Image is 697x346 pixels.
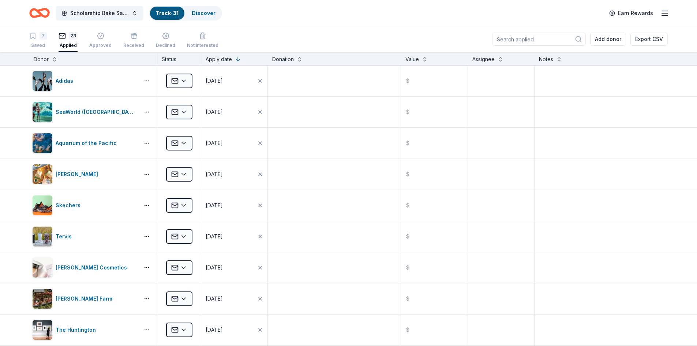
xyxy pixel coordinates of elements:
button: [DATE] [201,97,267,127]
img: Image for Knott's Berry Farm [33,289,52,309]
button: Image for TervisTervis [32,226,136,247]
div: Aquarium of the Pacific [56,139,120,148]
span: Scholarship Bake Sale and Raffle [70,9,129,18]
div: [PERSON_NAME] Cosmetics [56,263,130,272]
img: Image for SeaWorld (San Diego) [33,102,52,122]
a: Track· 31 [156,10,179,16]
div: Approved [89,42,112,48]
button: Image for AdidasAdidas [32,71,136,91]
div: Donor [34,55,49,64]
div: [PERSON_NAME] [56,170,101,179]
div: 7 [40,32,47,40]
div: Adidas [56,77,76,85]
button: [DATE] [201,252,267,283]
div: [DATE] [206,170,223,179]
button: Image for Aquarium of the PacificAquarium of the Pacific [32,133,136,153]
img: Image for Tervis [33,227,52,246]
div: Received [123,42,144,48]
div: [DATE] [206,139,223,148]
div: SeaWorld ([GEOGRAPHIC_DATA]) [56,108,136,116]
a: Home [29,4,50,22]
input: Search applied [492,33,586,46]
div: The Huntington [56,325,99,334]
div: Tervis [56,232,75,241]
button: Add donor [590,33,626,46]
button: Image for Laura Mercier Cosmetics[PERSON_NAME] Cosmetics [32,257,136,278]
img: Image for Rubio's [33,164,52,184]
div: [DATE] [206,77,223,85]
button: Image for SeaWorld (San Diego)SeaWorld ([GEOGRAPHIC_DATA]) [32,102,136,122]
div: Declined [156,42,175,48]
button: Track· 31Discover [149,6,222,21]
div: Applied [59,42,78,48]
div: Apply date [206,55,232,64]
button: Image for The HuntingtonThe Huntington [32,320,136,340]
button: 7Saved [29,29,47,52]
a: Earn Rewards [605,7,657,20]
div: Not interested [187,42,218,48]
button: Scholarship Bake Sale and Raffle [56,6,143,21]
div: Donation [272,55,294,64]
button: Image for Rubio's[PERSON_NAME] [32,164,136,185]
div: [PERSON_NAME] Farm [56,294,115,303]
button: Approved [89,29,112,52]
a: Discover [192,10,216,16]
div: Assignee [472,55,495,64]
button: Export CSV [630,33,668,46]
div: Saved [29,42,47,48]
img: Image for Adidas [33,71,52,91]
div: Status [157,52,201,65]
img: Image for Laura Mercier Cosmetics [33,258,52,278]
button: [DATE] [201,283,267,314]
button: Image for SkechersSkechers [32,195,136,216]
div: [DATE] [206,232,223,241]
div: [DATE] [206,294,223,303]
button: [DATE] [201,221,267,252]
button: Not interested [187,29,218,52]
img: Image for Skechers [33,196,52,215]
button: [DATE] [201,128,267,159]
div: [DATE] [206,201,223,210]
button: Image for Knott's Berry Farm[PERSON_NAME] Farm [32,289,136,309]
div: [DATE] [206,108,223,116]
div: Notes [539,55,553,64]
div: Skechers [56,201,83,210]
button: Received [123,29,144,52]
div: 23 [69,32,78,40]
div: [DATE] [206,263,223,272]
div: [DATE] [206,325,223,334]
div: Value [405,55,419,64]
button: [DATE] [201,66,267,96]
button: [DATE] [201,190,267,221]
button: Declined [156,29,175,52]
button: 23Applied [59,29,78,52]
button: [DATE] [201,159,267,190]
img: Image for The Huntington [33,320,52,340]
img: Image for Aquarium of the Pacific [33,133,52,153]
button: [DATE] [201,315,267,345]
